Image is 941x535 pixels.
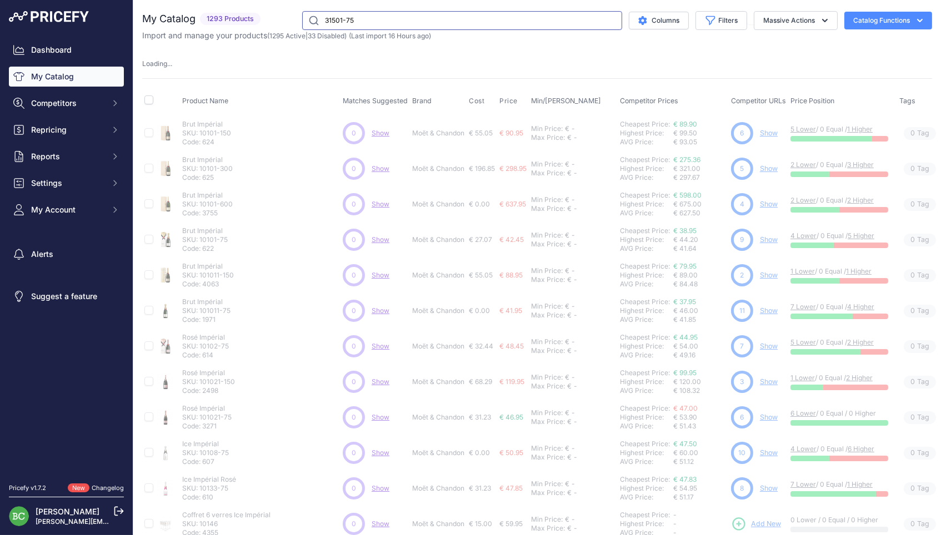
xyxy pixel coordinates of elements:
[182,262,234,271] p: Brut Impérial
[673,209,727,218] div: € 627.50
[620,297,670,306] a: Cheapest Price:
[620,173,673,182] div: AVG Price:
[531,408,563,417] div: Min Price:
[565,337,569,346] div: €
[673,226,697,235] a: € 38.95
[569,302,575,311] div: -
[904,163,936,175] span: Tag
[9,11,89,22] img: Pricefy Logo
[846,267,872,275] a: 1 Higher
[182,226,228,235] p: Brut Impérial
[531,275,565,284] div: Max Price:
[36,507,99,516] a: [PERSON_NAME]
[904,340,936,353] span: Tag
[904,198,936,211] span: Tag
[673,271,698,279] span: € 89.00
[531,195,563,204] div: Min Price:
[267,32,347,40] span: ( | )
[200,13,261,26] span: 1293 Products
[372,164,389,173] a: Show
[182,120,231,129] p: Brut Impérial
[790,338,816,346] a: 5 Lower
[565,231,569,240] div: €
[9,93,124,113] button: Competitors
[790,97,834,105] span: Price Position
[308,32,344,40] a: 33 Disabled
[847,480,873,488] a: 1 Higher
[673,235,698,244] span: € 44.20
[673,386,727,395] div: € 108.32
[760,377,778,386] a: Show
[31,204,104,215] span: My Account
[142,59,172,68] span: Loading
[904,411,936,424] span: Tag
[182,244,228,253] p: Code: 622
[620,97,678,105] span: Competitor Prices
[565,302,569,311] div: €
[499,200,526,208] span: € 637.95
[182,306,231,315] p: SKU: 101011-75
[182,209,233,218] p: Code: 3755
[904,234,936,246] span: Tag
[673,475,697,483] a: € 47.83
[269,32,306,40] a: 1295 Active
[531,231,563,240] div: Min Price:
[620,369,670,377] a: Cheapest Price:
[499,271,523,279] span: € 88.95
[572,204,577,213] div: -
[565,195,569,204] div: €
[372,306,389,315] a: Show
[847,338,874,346] a: 2 Higher
[620,271,673,280] div: Highest Price:
[740,341,744,351] span: 7
[731,97,786,105] span: Competitor URLs
[910,377,915,387] span: 0
[565,266,569,275] div: €
[412,271,464,280] p: Moët & Chandon
[182,155,233,164] p: Brut Impérial
[531,382,565,391] div: Max Price:
[740,199,744,209] span: 4
[569,373,575,382] div: -
[695,11,747,30] button: Filters
[182,351,229,360] p: Code: 614
[620,129,673,138] div: Highest Price:
[620,262,670,270] a: Cheapest Price:
[372,377,389,386] span: Show
[352,199,356,209] span: 0
[182,377,235,386] p: SKU: 101021-150
[572,311,577,320] div: -
[569,337,575,346] div: -
[569,231,575,240] div: -
[673,173,727,182] div: € 297.67
[620,120,670,128] a: Cheapest Price:
[9,200,124,220] button: My Account
[572,169,577,178] div: -
[531,169,565,178] div: Max Price:
[565,408,569,417] div: €
[620,200,673,209] div: Highest Price:
[142,11,196,27] h2: My Catalog
[182,200,233,209] p: SKU: 10101-600
[620,164,673,173] div: Highest Price:
[372,342,389,350] span: Show
[620,226,670,235] a: Cheapest Price:
[620,475,670,483] a: Cheapest Price:
[569,195,575,204] div: -
[673,244,727,253] div: € 41.64
[469,97,487,105] button: Cost
[569,408,575,417] div: -
[9,147,124,166] button: Reports
[531,346,565,355] div: Max Price:
[531,160,563,169] div: Min Price:
[620,342,673,351] div: Highest Price:
[760,342,778,350] a: Show
[572,275,577,284] div: -
[739,306,745,316] span: 11
[790,374,815,382] a: 1 Lower
[569,124,575,133] div: -
[36,517,262,526] a: [PERSON_NAME][EMAIL_ADDRESS][DOMAIN_NAME][PERSON_NAME]
[352,270,356,280] span: 0
[565,160,569,169] div: €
